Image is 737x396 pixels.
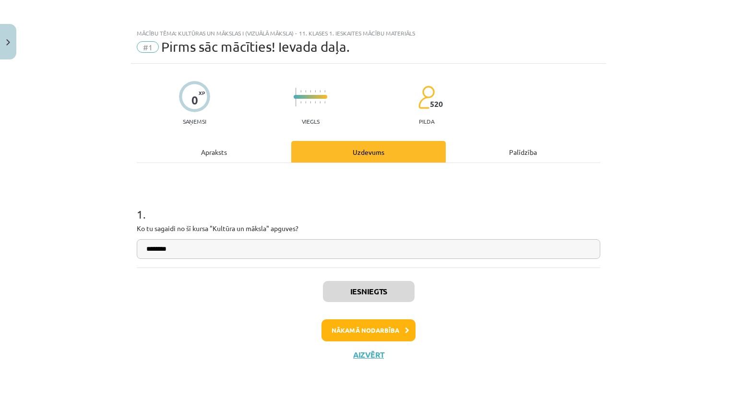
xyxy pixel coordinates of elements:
img: icon-long-line-d9ea69661e0d244f92f715978eff75569469978d946b2353a9bb055b3ed8787d.svg [296,88,297,106]
span: Pirms sāc mācīties! Ievada daļa. [161,39,350,55]
img: icon-short-line-57e1e144782c952c97e751825c79c345078a6d821885a25fce030b3d8c18986b.svg [320,90,321,93]
span: 520 [430,100,443,108]
img: icon-short-line-57e1e144782c952c97e751825c79c345078a6d821885a25fce030b3d8c18986b.svg [324,90,325,93]
img: icon-short-line-57e1e144782c952c97e751825c79c345078a6d821885a25fce030b3d8c18986b.svg [305,90,306,93]
span: XP [199,90,205,95]
p: Saņemsi [179,118,210,125]
h1: 1 . [137,191,600,221]
img: icon-short-line-57e1e144782c952c97e751825c79c345078a6d821885a25fce030b3d8c18986b.svg [310,90,311,93]
div: Mācību tēma: Kultūras un mākslas i (vizuālā māksla) - 11. klases 1. ieskaites mācību materiāls [137,30,600,36]
img: icon-short-line-57e1e144782c952c97e751825c79c345078a6d821885a25fce030b3d8c18986b.svg [315,90,316,93]
img: icon-short-line-57e1e144782c952c97e751825c79c345078a6d821885a25fce030b3d8c18986b.svg [310,101,311,104]
img: icon-short-line-57e1e144782c952c97e751825c79c345078a6d821885a25fce030b3d8c18986b.svg [300,90,301,93]
img: icon-short-line-57e1e144782c952c97e751825c79c345078a6d821885a25fce030b3d8c18986b.svg [320,101,321,104]
div: Apraksts [137,141,291,163]
button: Nākamā nodarbība [321,319,416,341]
p: Ko tu sagaidi no šī kursa "Kultūra un māksla" apguves? [137,223,600,233]
img: icon-short-line-57e1e144782c952c97e751825c79c345078a6d821885a25fce030b3d8c18986b.svg [324,101,325,104]
span: #1 [137,41,159,53]
button: Aizvērt [350,350,387,360]
img: icon-short-line-57e1e144782c952c97e751825c79c345078a6d821885a25fce030b3d8c18986b.svg [300,101,301,104]
div: Palīdzība [446,141,600,163]
img: icon-close-lesson-0947bae3869378f0d4975bcd49f059093ad1ed9edebbc8119c70593378902aed.svg [6,39,10,46]
p: pilda [419,118,434,125]
p: Viegls [302,118,320,125]
div: Uzdevums [291,141,446,163]
img: icon-short-line-57e1e144782c952c97e751825c79c345078a6d821885a25fce030b3d8c18986b.svg [305,101,306,104]
button: Iesniegts [323,281,415,302]
div: 0 [191,93,198,107]
img: icon-short-line-57e1e144782c952c97e751825c79c345078a6d821885a25fce030b3d8c18986b.svg [315,101,316,104]
img: students-c634bb4e5e11cddfef0936a35e636f08e4e9abd3cc4e673bd6f9a4125e45ecb1.svg [418,85,435,109]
